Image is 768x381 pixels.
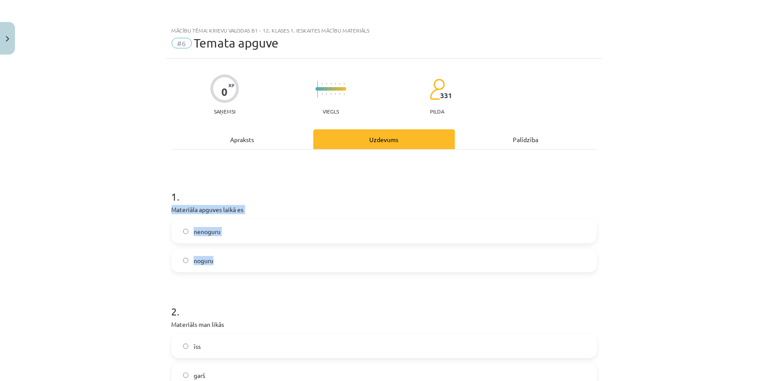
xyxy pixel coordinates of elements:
img: icon-short-line-57e1e144782c952c97e751825c79c345078a6d821885a25fce030b3d8c18986b.svg [335,93,336,95]
span: noguru [194,256,213,265]
img: icon-short-line-57e1e144782c952c97e751825c79c345078a6d821885a25fce030b3d8c18986b.svg [335,83,336,85]
span: garš [194,371,205,380]
input: garš [183,373,189,378]
input: nenoguru [183,229,189,234]
img: icon-short-line-57e1e144782c952c97e751825c79c345078a6d821885a25fce030b3d8c18986b.svg [331,83,331,85]
h1: 2 . [172,290,597,317]
p: Saņemsi [210,108,239,114]
div: Apraksts [172,129,313,149]
div: Mācību tēma: Krievu valodas b1 - 12. klases 1. ieskaites mācību materiāls [172,27,597,33]
span: nenoguru [194,227,220,236]
div: 0 [221,86,228,98]
span: 331 [441,92,452,99]
img: icon-short-line-57e1e144782c952c97e751825c79c345078a6d821885a25fce030b3d8c18986b.svg [339,93,340,95]
div: Palīdzība [455,129,597,149]
span: īss [194,342,201,351]
div: Uzdevums [313,129,455,149]
img: icon-long-line-d9ea69661e0d244f92f715978eff75569469978d946b2353a9bb055b3ed8787d.svg [317,81,318,98]
img: icon-short-line-57e1e144782c952c97e751825c79c345078a6d821885a25fce030b3d8c18986b.svg [326,93,327,95]
img: students-c634bb4e5e11cddfef0936a35e636f08e4e9abd3cc4e673bd6f9a4125e45ecb1.svg [430,78,445,100]
h1: 1 . [172,175,597,202]
span: #6 [172,38,192,48]
img: icon-short-line-57e1e144782c952c97e751825c79c345078a6d821885a25fce030b3d8c18986b.svg [331,93,331,95]
p: Materiāls man likās [172,320,597,329]
span: XP [228,83,234,88]
p: Viegls [323,108,339,114]
img: icon-close-lesson-0947bae3869378f0d4975bcd49f059093ad1ed9edebbc8119c70593378902aed.svg [6,36,9,42]
span: Temata apguve [194,36,279,50]
img: icon-short-line-57e1e144782c952c97e751825c79c345078a6d821885a25fce030b3d8c18986b.svg [326,83,327,85]
p: Materiāla apguves laikā es [172,205,597,214]
img: icon-short-line-57e1e144782c952c97e751825c79c345078a6d821885a25fce030b3d8c18986b.svg [339,83,340,85]
p: pilda [430,108,444,114]
input: īss [183,344,189,349]
input: noguru [183,258,189,264]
